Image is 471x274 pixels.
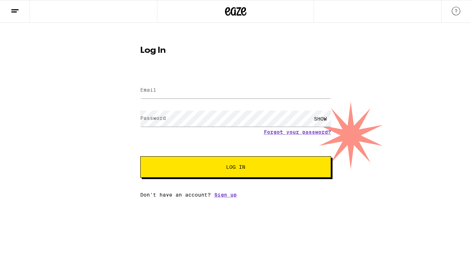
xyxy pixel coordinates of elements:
a: Sign up [214,192,237,198]
div: SHOW [310,111,331,127]
label: Password [140,115,166,121]
div: Don't have an account? [140,192,331,198]
a: Forgot your password? [264,129,331,135]
label: Email [140,87,156,93]
h1: Log In [140,46,331,55]
button: Log In [140,156,331,178]
span: Log In [226,164,245,169]
input: Email [140,82,331,98]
